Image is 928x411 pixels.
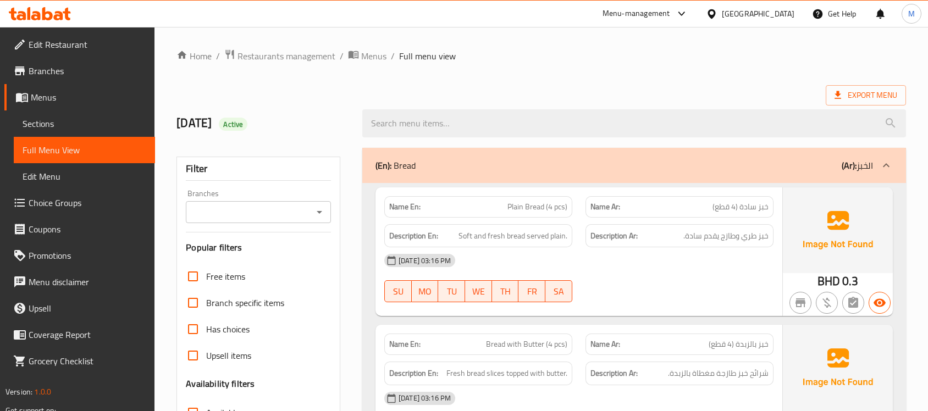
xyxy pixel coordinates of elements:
[176,49,906,63] nav: breadcrumb
[362,148,906,183] div: (En): Bread(Ar):الخبز
[312,204,327,220] button: Open
[224,49,335,63] a: Restaurants management
[842,157,857,174] b: (Ar):
[394,256,455,266] span: [DATE] 03:16 PM
[29,249,146,262] span: Promotions
[826,85,906,105] span: Export Menu
[176,49,212,63] a: Home
[4,295,155,321] a: Upsell
[34,385,51,399] span: 1.0.0
[842,292,864,314] button: Not has choices
[176,115,349,131] h2: [DATE]
[507,201,567,213] span: Plain Bread (4 pcs)
[23,143,146,157] span: Full Menu View
[14,137,155,163] a: Full Menu View
[29,38,146,51] span: Edit Restaurant
[361,49,386,63] span: Menus
[668,366,769,380] span: شرائح خبز طازجة مغطاة بالزبدة.
[712,201,769,213] span: خبز سادة (4 قطع)
[446,366,567,380] span: Fresh bread slices topped with butter.
[186,157,331,181] div: Filter
[4,348,155,374] a: Grocery Checklist
[384,280,412,302] button: SU
[29,64,146,77] span: Branches
[590,338,620,350] strong: Name Ar:
[496,284,515,299] span: TH
[375,157,391,174] b: (En):
[237,49,335,63] span: Restaurants management
[590,229,638,243] strong: Description Ar:
[459,229,567,243] span: Soft and fresh bread served plain.
[186,377,255,390] h3: Availability filters
[789,292,811,314] button: Not branch specific item
[206,349,251,362] span: Upsell items
[869,292,891,314] button: Available
[29,223,146,236] span: Coupons
[389,366,438,380] strong: Description En:
[206,296,284,309] span: Branch specific items
[375,159,416,172] p: Bread
[23,170,146,183] span: Edit Menu
[219,119,247,130] span: Active
[23,117,146,130] span: Sections
[391,49,395,63] li: /
[416,284,434,299] span: MO
[4,321,155,348] a: Coverage Report
[590,366,638,380] strong: Description Ar:
[412,280,439,302] button: MO
[362,109,906,137] input: search
[4,269,155,295] a: Menu disclaimer
[4,31,155,58] a: Edit Restaurant
[842,270,858,292] span: 0.3
[389,229,438,243] strong: Description En:
[443,284,461,299] span: TU
[389,201,421,213] strong: Name En:
[683,229,769,243] span: خبز طري وطازج يقدم سادة.
[722,8,794,20] div: [GEOGRAPHIC_DATA]
[206,323,250,336] span: Has choices
[550,284,568,299] span: SA
[4,242,155,269] a: Promotions
[486,338,567,350] span: Bread with Butter (4 pcs)
[783,187,893,273] img: Ae5nvW7+0k+MAAAAAElFTkSuQmCC
[14,110,155,137] a: Sections
[29,354,146,368] span: Grocery Checklist
[908,8,915,20] span: M
[603,7,670,20] div: Menu-management
[5,385,32,399] span: Version:
[29,302,146,315] span: Upsell
[206,270,245,283] span: Free items
[783,325,893,410] img: Ae5nvW7+0k+MAAAAAElFTkSuQmCC
[816,292,838,314] button: Purchased item
[29,275,146,288] span: Menu disclaimer
[340,49,344,63] li: /
[4,190,155,216] a: Choice Groups
[186,241,331,254] h3: Popular filters
[399,49,456,63] span: Full menu view
[4,216,155,242] a: Coupons
[389,284,407,299] span: SU
[545,280,572,302] button: SA
[4,58,155,84] a: Branches
[469,284,488,299] span: WE
[492,280,519,302] button: TH
[842,159,873,172] p: الخبز
[523,284,541,299] span: FR
[394,393,455,403] span: [DATE] 03:16 PM
[389,338,421,350] strong: Name En:
[348,49,386,63] a: Menus
[709,338,769,350] span: خبز بالزبدة (4 قطع)
[518,280,545,302] button: FR
[817,270,840,292] span: BHD
[216,49,220,63] li: /
[29,196,146,209] span: Choice Groups
[29,328,146,341] span: Coverage Report
[219,118,247,131] div: Active
[4,84,155,110] a: Menus
[14,163,155,190] a: Edit Menu
[438,280,465,302] button: TU
[835,88,897,102] span: Export Menu
[590,201,620,213] strong: Name Ar:
[31,91,146,104] span: Menus
[465,280,492,302] button: WE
